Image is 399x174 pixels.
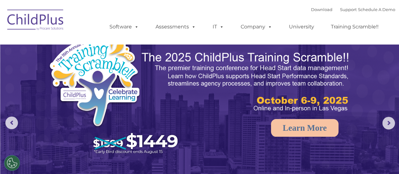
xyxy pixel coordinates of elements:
[234,21,279,33] a: Company
[325,21,385,33] a: Training Scramble!!
[340,7,357,12] a: Support
[149,21,202,33] a: Assessments
[88,42,107,46] span: Last name
[103,21,145,33] a: Software
[271,119,338,137] a: Learn More
[4,155,20,171] button: Cookies Settings
[311,7,395,12] font: |
[283,21,320,33] a: University
[311,7,332,12] a: Download
[88,68,114,72] span: Phone number
[4,5,67,37] img: ChildPlus by Procare Solutions
[358,7,395,12] a: Schedule A Demo
[206,21,230,33] a: IT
